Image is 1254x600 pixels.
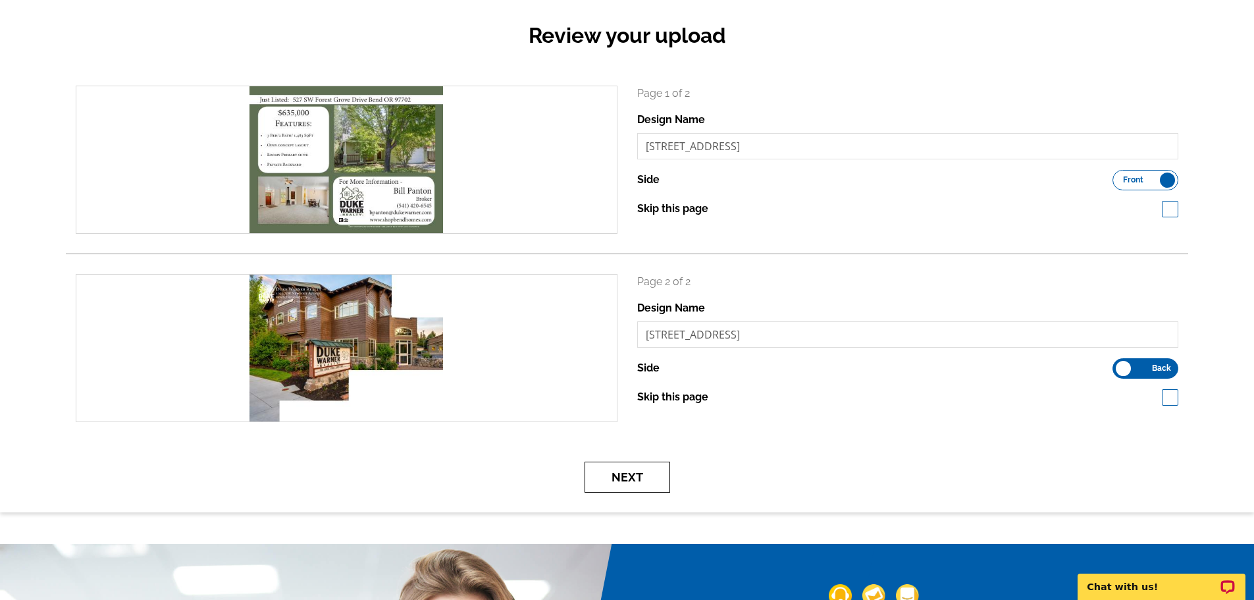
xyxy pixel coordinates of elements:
label: Skip this page [637,201,708,217]
label: Design Name [637,300,705,316]
button: Next [585,462,670,493]
label: Design Name [637,112,705,128]
label: Skip this page [637,389,708,405]
p: Page 2 of 2 [637,274,1179,290]
input: File Name [637,321,1179,348]
h2: Review your upload [66,23,1188,48]
label: Side [637,360,660,376]
iframe: LiveChat chat widget [1069,559,1254,600]
label: Side [637,172,660,188]
span: Back [1152,365,1171,371]
p: Page 1 of 2 [637,86,1179,101]
input: File Name [637,133,1179,159]
span: Front [1123,177,1143,183]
